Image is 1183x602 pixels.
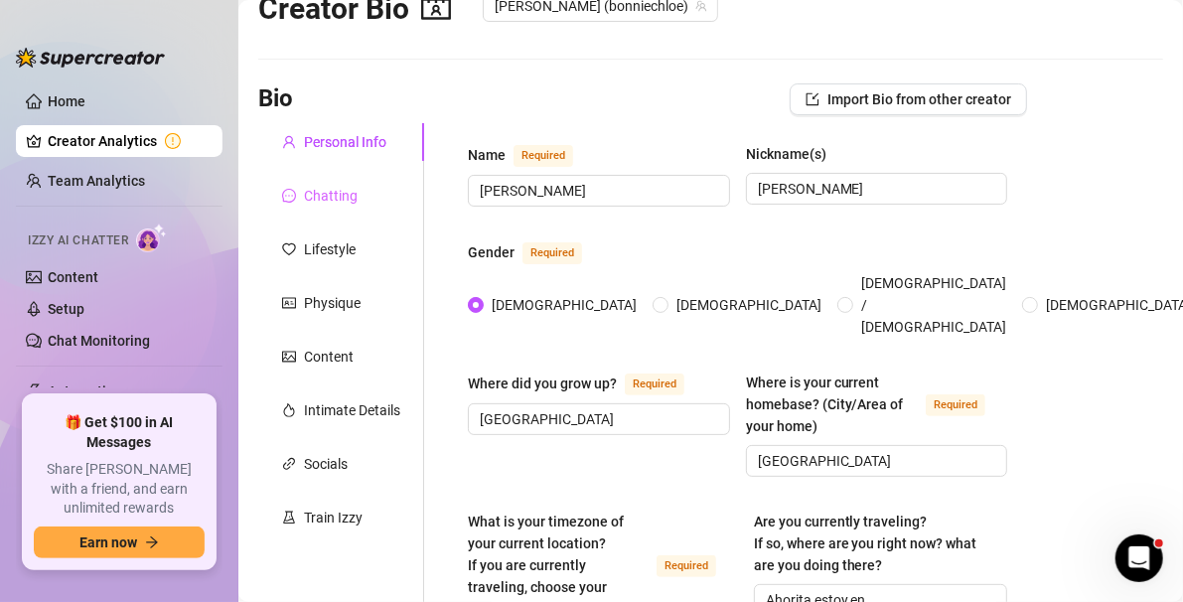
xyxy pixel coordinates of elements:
label: Where did you grow up? [468,372,706,395]
input: Where did you grow up? [480,408,714,430]
button: Import Bio from other creator [790,83,1027,115]
div: Chatting [304,185,358,207]
span: Earn now [79,534,137,550]
span: Required [522,242,582,264]
div: Where did you grow up? [468,373,617,394]
span: Required [926,394,985,416]
span: experiment [282,511,296,525]
span: import [806,92,819,106]
span: fire [282,403,296,417]
div: Personal Info [304,131,386,153]
span: Import Bio from other creator [827,91,1011,107]
a: Chat Monitoring [48,333,150,349]
img: logo-BBDzfeDw.svg [16,48,165,68]
span: Required [657,555,716,577]
span: idcard [282,296,296,310]
input: Where is your current homebase? (City/Area of your home) [758,450,992,472]
div: Socials [304,453,348,475]
iframe: Intercom live chat [1115,534,1163,582]
div: Where is your current homebase? (City/Area of your home) [746,372,919,437]
label: Name [468,143,595,167]
span: Izzy AI Chatter [28,231,128,250]
span: arrow-right [145,535,159,549]
input: Name [480,180,714,202]
span: heart [282,242,296,256]
span: [DEMOGRAPHIC_DATA] [668,294,829,316]
label: Where is your current homebase? (City/Area of your home) [746,372,1008,437]
div: Physique [304,292,361,314]
span: picture [282,350,296,364]
label: Gender [468,240,604,264]
span: message [282,189,296,203]
a: Home [48,93,85,109]
a: Creator Analytics exclamation-circle [48,125,207,157]
a: Setup [48,301,84,317]
img: AI Chatter [136,224,167,252]
span: Required [514,145,573,167]
button: Earn nowarrow-right [34,527,205,558]
span: [DEMOGRAPHIC_DATA] [484,294,645,316]
div: Lifestyle [304,238,356,260]
span: user [282,135,296,149]
input: Nickname(s) [758,178,992,200]
div: Name [468,144,506,166]
span: Are you currently traveling? If so, where are you right now? what are you doing there? [754,514,977,573]
a: Content [48,269,98,285]
span: Required [625,374,684,395]
label: Nickname(s) [746,143,840,165]
div: Intimate Details [304,399,400,421]
div: Content [304,346,354,368]
span: link [282,457,296,471]
div: Nickname(s) [746,143,826,165]
h3: Bio [258,83,293,115]
div: Gender [468,241,515,263]
span: Share [PERSON_NAME] with a friend, and earn unlimited rewards [34,460,205,519]
span: [DEMOGRAPHIC_DATA] / [DEMOGRAPHIC_DATA] [853,272,1014,338]
div: Train Izzy [304,507,363,528]
span: thunderbolt [26,383,42,399]
span: Automations [48,376,189,407]
a: Team Analytics [48,173,145,189]
span: 🎁 Get $100 in AI Messages [34,413,205,452]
